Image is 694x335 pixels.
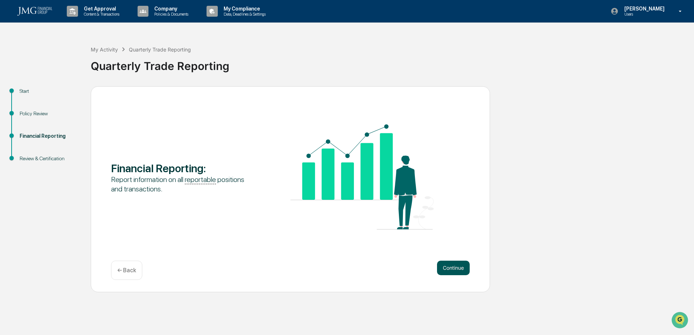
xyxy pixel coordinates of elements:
[7,106,13,112] div: 🔎
[123,58,132,66] button: Start new chat
[111,175,254,194] div: Report information on all positions and transactions.
[619,12,668,17] p: Users
[7,15,132,27] p: How can we help?
[60,91,90,99] span: Attestations
[619,6,668,12] p: [PERSON_NAME]
[78,12,123,17] p: Content & Transactions
[51,123,88,128] a: Powered byPylon
[17,7,52,16] img: logo
[437,261,470,275] button: Continue
[72,123,88,128] span: Pylon
[20,87,79,95] div: Start
[218,6,269,12] p: My Compliance
[4,88,50,102] a: 🖐️Preclearance
[148,12,192,17] p: Policies & Documents
[4,102,49,115] a: 🔎Data Lookup
[25,63,92,69] div: We're available if you need us!
[25,55,119,63] div: Start new chat
[20,132,79,140] div: Financial Reporting
[117,267,136,274] p: ← Back
[129,46,191,53] div: Quarterly Trade Reporting
[91,54,690,73] div: Quarterly Trade Reporting
[148,6,192,12] p: Company
[50,88,93,102] a: 🗄️Attestations
[7,92,13,98] div: 🖐️
[20,110,79,117] div: Policy Review
[185,175,216,184] u: reportable
[218,12,269,17] p: Data, Deadlines & Settings
[91,46,118,53] div: My Activity
[7,55,20,69] img: 1746055101610-c473b297-6a78-478c-a979-82029cc54cd1
[20,155,79,162] div: Review & Certification
[111,162,254,175] div: Financial Reporting :
[15,91,47,99] span: Preclearance
[290,124,434,229] img: Financial Reporting
[671,311,690,331] iframe: Open customer support
[78,6,123,12] p: Get Approval
[15,105,46,112] span: Data Lookup
[53,92,58,98] div: 🗄️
